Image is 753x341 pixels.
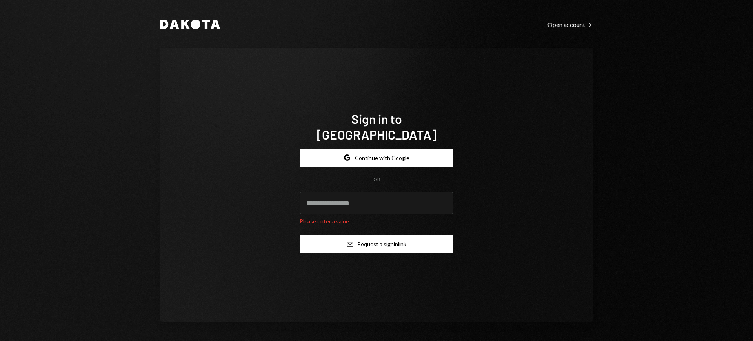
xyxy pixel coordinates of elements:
div: Open account [547,21,593,29]
div: Please enter a value. [300,217,453,225]
div: OR [373,176,380,183]
button: Continue with Google [300,149,453,167]
a: Open account [547,20,593,29]
h1: Sign in to [GEOGRAPHIC_DATA] [300,111,453,142]
button: Request a signinlink [300,235,453,253]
